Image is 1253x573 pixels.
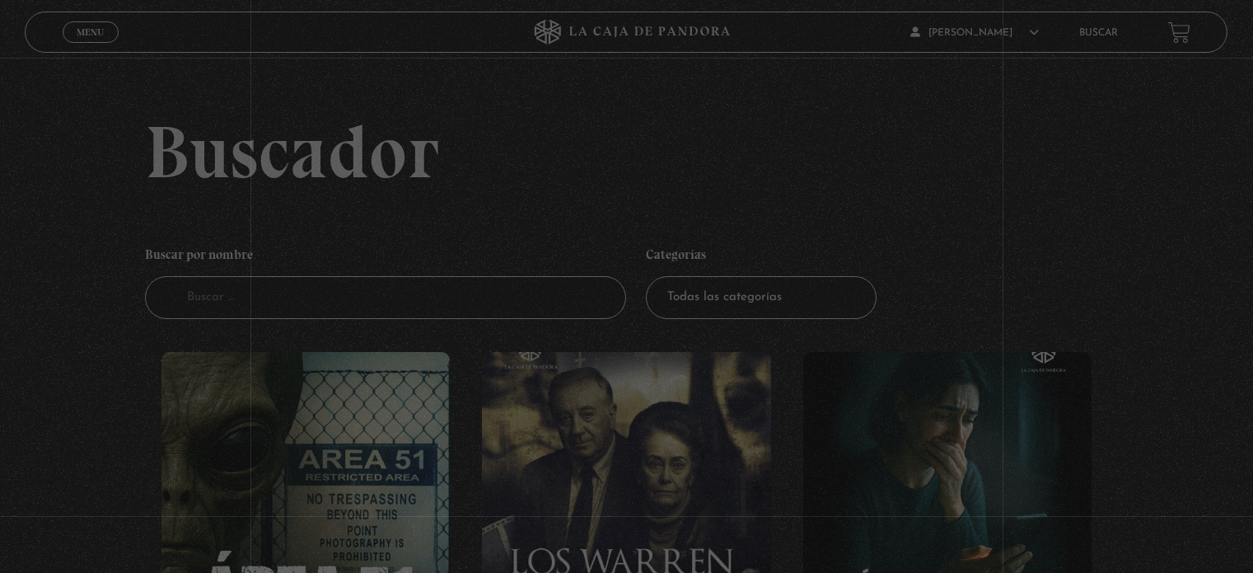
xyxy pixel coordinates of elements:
[77,27,105,37] span: Menu
[145,238,626,276] h4: Buscar por nombre
[1080,28,1119,38] a: Buscar
[72,41,110,53] span: Cerrar
[646,238,877,276] h4: Categorías
[1168,21,1190,43] a: View your shopping cart
[145,115,1227,189] h2: Buscador
[911,27,1040,37] span: [PERSON_NAME]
